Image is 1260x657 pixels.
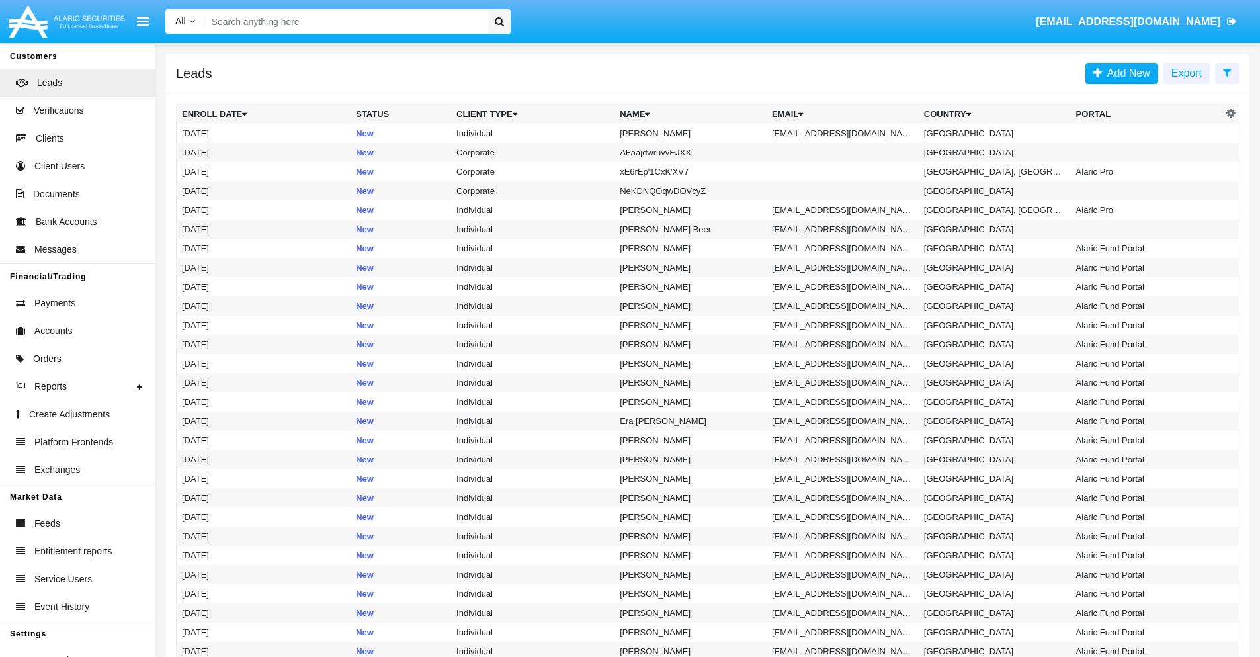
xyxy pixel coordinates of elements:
td: Alaric Fund Portal [1071,412,1223,431]
td: [EMAIL_ADDRESS][DOMAIN_NAME] [767,354,919,373]
td: [GEOGRAPHIC_DATA], [GEOGRAPHIC_DATA] [919,200,1071,220]
td: [EMAIL_ADDRESS][DOMAIN_NAME] [767,200,919,220]
td: Alaric Fund Portal [1071,450,1223,469]
td: Individual [451,296,614,316]
td: New [351,354,451,373]
td: [EMAIL_ADDRESS][DOMAIN_NAME] [767,565,919,584]
td: [EMAIL_ADDRESS][DOMAIN_NAME] [767,450,919,469]
td: [DATE] [177,623,351,642]
span: Orders [33,352,62,366]
span: Platform Frontends [34,435,113,449]
td: [GEOGRAPHIC_DATA] [919,220,1071,239]
td: [PERSON_NAME] [614,335,767,354]
td: [DATE] [177,220,351,239]
td: [DATE] [177,527,351,546]
td: [PERSON_NAME] [614,623,767,642]
td: New [351,584,451,603]
span: Add New [1102,67,1150,79]
td: [GEOGRAPHIC_DATA] [919,181,1071,200]
td: [DATE] [177,392,351,412]
span: Leads [37,76,62,90]
td: [PERSON_NAME] [614,546,767,565]
td: [PERSON_NAME] [614,373,767,392]
td: Individual [451,200,614,220]
td: [GEOGRAPHIC_DATA] [919,527,1071,546]
td: [PERSON_NAME] [614,603,767,623]
td: Alaric Fund Portal [1071,623,1223,642]
span: Client Users [34,159,85,173]
td: Individual [451,220,614,239]
td: Alaric Fund Portal [1071,507,1223,527]
td: [DATE] [177,488,351,507]
td: Individual [451,603,614,623]
td: Individual [451,546,614,565]
td: New [351,546,451,565]
td: New [351,392,451,412]
td: New [351,258,451,277]
td: [GEOGRAPHIC_DATA] [919,603,1071,623]
td: [DATE] [177,565,351,584]
td: Individual [451,507,614,527]
td: [DATE] [177,181,351,200]
td: [DATE] [177,469,351,488]
td: [EMAIL_ADDRESS][DOMAIN_NAME] [767,469,919,488]
td: Individual [451,354,614,373]
td: [EMAIL_ADDRESS][DOMAIN_NAME] [767,239,919,258]
td: [DATE] [177,162,351,181]
th: Country [919,105,1071,124]
td: [EMAIL_ADDRESS][DOMAIN_NAME] [767,220,919,239]
td: [DATE] [177,584,351,603]
span: Feeds [34,517,60,531]
td: [PERSON_NAME] [614,200,767,220]
td: [PERSON_NAME] [614,527,767,546]
td: [EMAIL_ADDRESS][DOMAIN_NAME] [767,584,919,603]
td: Individual [451,316,614,335]
td: [DATE] [177,450,351,469]
span: Reports [34,380,67,394]
td: [PERSON_NAME] [614,584,767,603]
span: Clients [36,132,64,146]
td: Alaric Fund Portal [1071,584,1223,603]
td: Individual [451,450,614,469]
td: Corporate [451,181,614,200]
td: xE6rEp'1CxK'XV7 [614,162,767,181]
span: Accounts [34,324,73,338]
td: [PERSON_NAME] [614,296,767,316]
td: Corporate [451,143,614,162]
td: [PERSON_NAME] [614,469,767,488]
td: Alaric Fund Portal [1071,354,1223,373]
td: [GEOGRAPHIC_DATA] [919,469,1071,488]
td: [DATE] [177,507,351,527]
td: [PERSON_NAME] [614,507,767,527]
td: Alaric Fund Portal [1071,277,1223,296]
a: All [165,15,205,28]
td: Alaric Fund Portal [1071,373,1223,392]
h5: Leads [176,68,212,79]
td: Individual [451,469,614,488]
td: [EMAIL_ADDRESS][DOMAIN_NAME] [767,316,919,335]
td: Alaric Pro [1071,200,1223,220]
td: [EMAIL_ADDRESS][DOMAIN_NAME] [767,603,919,623]
td: New [351,277,451,296]
input: Search [205,9,483,34]
td: Individual [451,623,614,642]
td: [GEOGRAPHIC_DATA] [919,565,1071,584]
td: Alaric Fund Portal [1071,565,1223,584]
td: [DATE] [177,603,351,623]
td: [EMAIL_ADDRESS][DOMAIN_NAME] [767,527,919,546]
td: Individual [451,277,614,296]
td: [EMAIL_ADDRESS][DOMAIN_NAME] [767,507,919,527]
td: Individual [451,392,614,412]
td: [GEOGRAPHIC_DATA] [919,507,1071,527]
td: Individual [451,239,614,258]
th: Email [767,105,919,124]
td: [EMAIL_ADDRESS][DOMAIN_NAME] [767,488,919,507]
td: [EMAIL_ADDRESS][DOMAIN_NAME] [767,623,919,642]
td: [EMAIL_ADDRESS][DOMAIN_NAME] [767,335,919,354]
td: [GEOGRAPHIC_DATA] [919,373,1071,392]
td: [GEOGRAPHIC_DATA] [919,412,1071,431]
td: [PERSON_NAME] Beer [614,220,767,239]
td: New [351,507,451,527]
span: Verifications [34,104,83,118]
td: Alaric Fund Portal [1071,546,1223,565]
